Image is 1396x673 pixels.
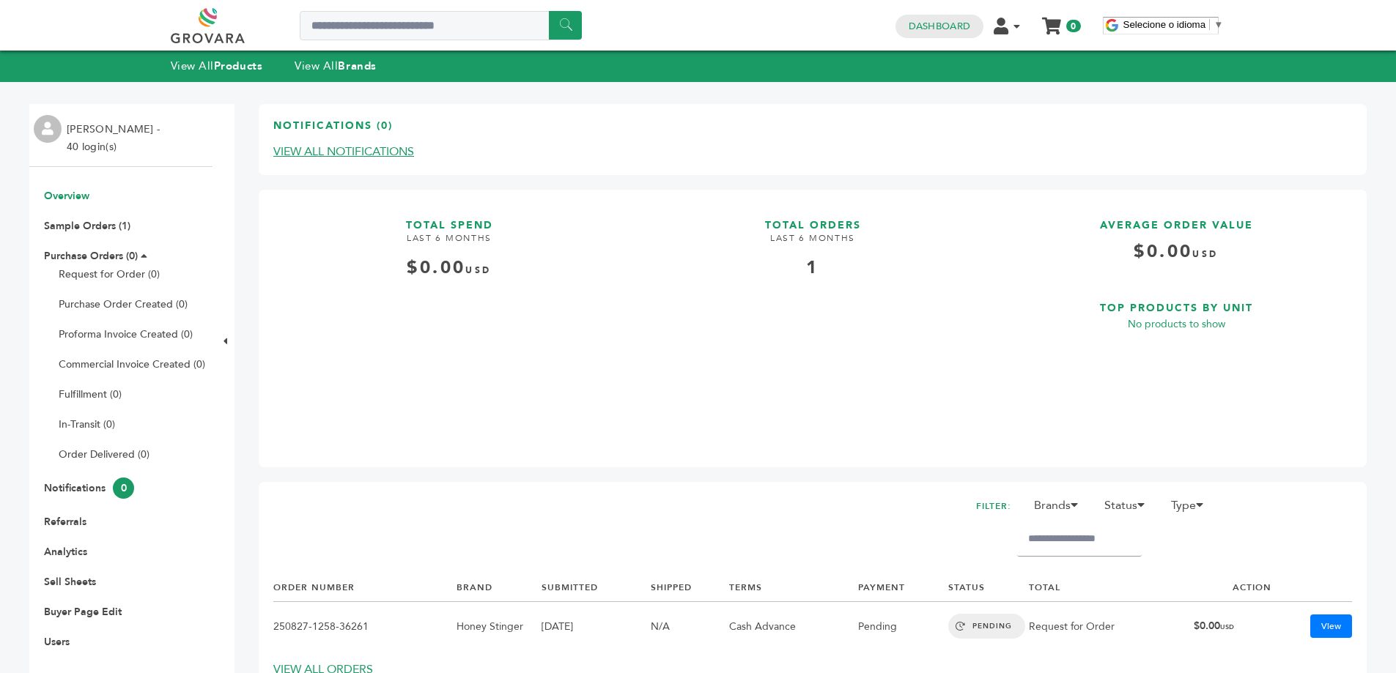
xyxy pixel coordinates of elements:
td: $0.00 [1194,602,1271,651]
th: ORDER NUMBER [273,574,457,601]
a: 250827-1258-36261 [273,620,369,633]
a: Notifications0 [44,481,134,495]
a: TOTAL SPEND LAST 6 MONTHS $0.00USD [273,204,625,442]
h3: AVERAGE ORDER VALUE [1000,204,1352,233]
li: Brands [1027,497,1094,521]
h4: LAST 6 MONTHS [273,232,625,256]
a: My Cart [1043,13,1060,29]
li: Type [1164,497,1219,521]
a: Selecione o idioma​ [1123,19,1224,30]
a: Overview [44,189,89,203]
a: Fulfillment (0) [59,387,122,401]
a: In-Transit (0) [59,417,115,431]
th: ACTION [1194,574,1271,601]
a: TOTAL ORDERS LAST 6 MONTHS 1 [637,204,989,442]
a: Buyer Page Edit [44,605,122,619]
span: Selecione o idioma [1123,19,1206,30]
span: PENDING [948,614,1025,639]
th: TOTAL [1029,574,1194,601]
a: Proforma Invoice Created (0) [59,327,193,341]
th: PAYMENT [858,574,948,601]
td: Request for Order [1029,602,1194,651]
a: Sell Sheets [44,575,96,589]
img: profile.png [34,115,62,143]
th: TERMS [729,574,857,601]
h4: LAST 6 MONTHS [637,232,989,256]
span: ​ [1209,19,1210,30]
span: ▼ [1214,19,1223,30]
td: Pending [858,602,948,651]
h2: FILTER: [976,497,1011,516]
a: View AllProducts [171,59,263,73]
span: 0 [1066,20,1080,32]
div: $0.00 [273,256,625,280]
a: Referrals [44,515,86,529]
a: AVERAGE ORDER VALUE $0.00USD [1000,204,1352,275]
a: Order Delivered (0) [59,447,149,461]
th: BRAND [457,574,542,601]
li: Status [1097,497,1161,521]
strong: Products [214,59,262,73]
a: Dashboard [909,20,970,33]
span: USD [1220,622,1234,631]
a: View AllBrands [295,59,377,73]
a: Sample Orders (1) [44,219,130,233]
td: Cash Advance [729,602,857,651]
a: TOP PRODUCTS BY UNIT No products to show [1000,287,1352,441]
span: USD [1192,248,1218,260]
a: View [1310,614,1352,638]
input: Search a product or brand... [300,11,582,40]
a: Commercial Invoice Created (0) [59,357,205,371]
a: Analytics [44,545,87,559]
h3: TOP PRODUCTS BY UNIT [1000,287,1352,316]
a: Purchase Order Created (0) [59,297,188,311]
th: SHIPPED [651,574,730,601]
li: [PERSON_NAME] - 40 login(s) [67,121,163,156]
td: Honey Stinger [457,602,542,651]
h3: TOTAL SPEND [273,204,625,233]
a: Request for Order (0) [59,267,160,281]
th: STATUS [948,574,1029,601]
span: USD [465,264,491,276]
h3: TOTAL ORDERS [637,204,989,233]
td: N/A [651,602,730,651]
h4: $0.00 [1000,239,1352,275]
a: Users [44,635,70,649]
h3: Notifications (0) [273,119,393,144]
strong: Brands [338,59,376,73]
p: No products to show [1000,316,1352,333]
input: Filter by keywords [1017,521,1142,557]
td: [DATE] [542,602,650,651]
a: VIEW ALL NOTIFICATIONS [273,144,414,160]
th: SUBMITTED [542,574,650,601]
span: 0 [113,477,134,499]
div: 1 [637,256,989,280]
a: Purchase Orders (0) [44,249,138,263]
